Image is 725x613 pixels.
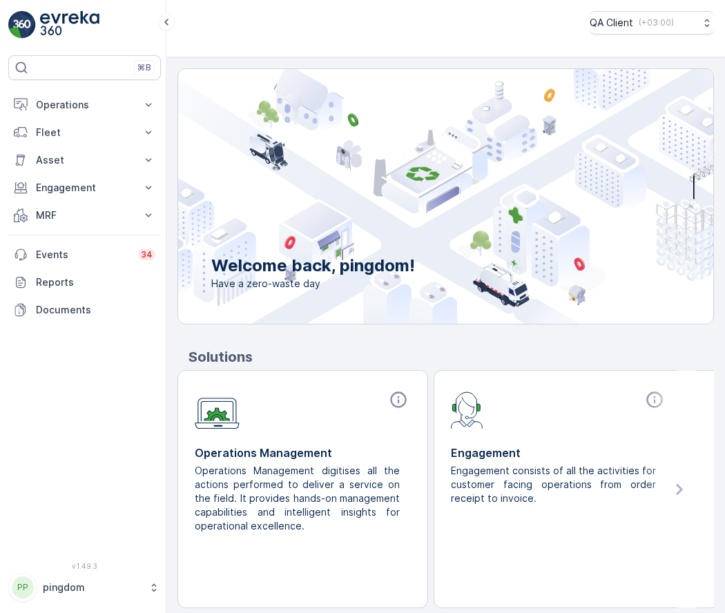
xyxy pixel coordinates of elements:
[8,174,161,202] button: Engagement
[40,11,99,39] img: logo_light-DOdMpM7g.png
[116,69,713,324] img: city illustration
[211,277,415,291] span: Have a zero-waste day
[639,17,674,28] p: ( +03:00 )
[8,91,161,119] button: Operations
[141,249,153,260] p: 34
[590,16,633,30] p: QA Client
[451,390,483,429] img: module-icon
[8,573,161,602] button: PPpingdom
[36,126,133,139] p: Fleet
[195,464,400,533] p: Operations Management digitises all the actions performed to deliver a service on the field. It p...
[8,562,161,570] span: v 1.49.3
[36,181,133,195] p: Engagement
[36,98,133,112] p: Operations
[8,119,161,146] button: Fleet
[451,445,667,461] p: Engagement
[12,576,34,599] div: PP
[188,347,714,367] p: Solutions
[43,581,142,594] p: pingdom
[8,11,36,39] img: logo
[8,269,161,296] a: Reports
[36,303,155,317] p: Documents
[195,445,411,461] p: Operations Management
[8,146,161,174] button: Asset
[211,255,415,277] p: Welcome back, pingdom!
[36,248,130,262] p: Events
[36,275,155,289] p: Reports
[8,202,161,229] button: MRF
[8,296,161,324] a: Documents
[36,153,133,167] p: Asset
[137,62,151,73] p: ⌘B
[195,390,240,429] img: module-icon
[36,208,133,222] p: MRF
[590,11,714,35] button: QA Client(+03:00)
[451,464,656,505] p: Engagement consists of all the activities for customer facing operations from order receipt to in...
[8,241,161,269] a: Events34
